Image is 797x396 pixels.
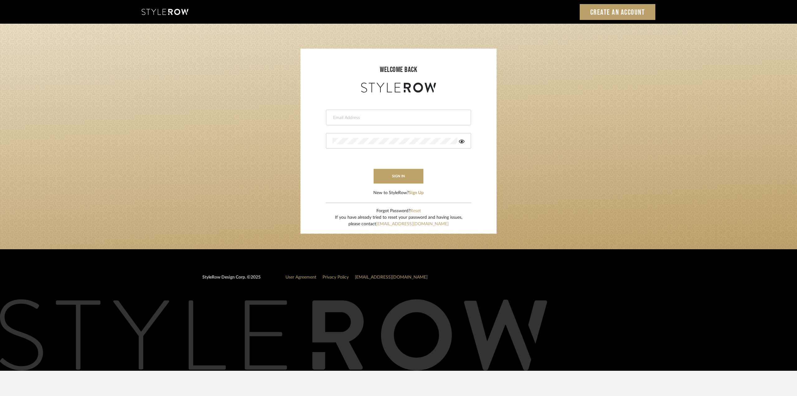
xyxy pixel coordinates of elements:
div: If you have already tried to reset your password and having issues, please contact [335,214,462,227]
div: New to StyleRow? [373,190,424,196]
a: User Agreement [285,275,316,279]
a: [EMAIL_ADDRESS][DOMAIN_NAME] [376,222,449,226]
button: Reset [410,208,421,214]
a: Privacy Policy [323,275,349,279]
a: Create an Account [580,4,656,20]
div: Forgot Password? [335,208,462,214]
div: StyleRow Design Corp. ©2025 [202,274,261,286]
div: welcome back [307,64,490,75]
button: Sign Up [409,190,424,196]
button: sign in [374,169,423,184]
input: Email Address [332,115,463,121]
a: [EMAIL_ADDRESS][DOMAIN_NAME] [355,275,427,279]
